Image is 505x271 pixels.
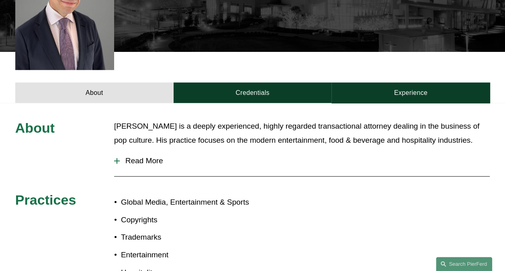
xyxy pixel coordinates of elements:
a: Search this site [436,257,492,271]
button: Read More [114,150,490,171]
p: Copyrights [121,213,253,227]
span: Practices [15,192,76,207]
p: Entertainment [121,248,253,262]
p: [PERSON_NAME] is a deeply experienced, highly regarded transactional attorney dealing in the busi... [114,119,490,147]
a: Credentials [174,82,332,103]
p: Global Media, Entertainment & Sports [121,195,253,209]
span: About [15,120,55,135]
span: Read More [120,156,490,165]
a: Experience [331,82,490,103]
a: About [15,82,174,103]
p: Trademarks [121,230,253,244]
